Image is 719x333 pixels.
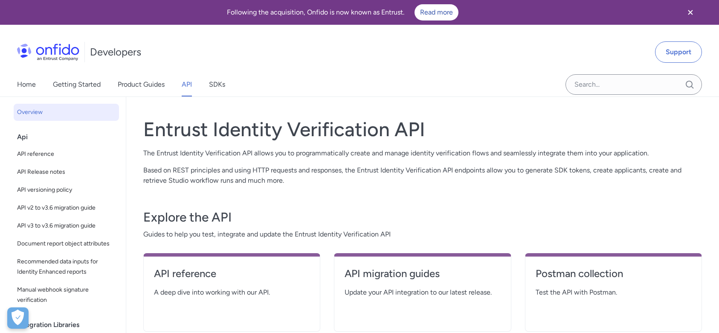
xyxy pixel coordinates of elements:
span: API v3 to v3.6 migration guide [17,221,116,231]
a: API v2 to v3.6 migration guide [14,199,119,216]
span: Guides to help you test, integrate and update the Entrust Identity Verification API [143,229,702,240]
div: Following the acquisition, Onfido is now known as Entrust. [10,4,675,20]
a: API reference [154,267,310,287]
span: Manual webhook signature verification [17,285,116,305]
a: Support [655,41,702,63]
a: API Release notes [14,164,119,181]
span: Test the API with Postman. [536,287,691,298]
a: Home [17,73,36,96]
h1: Developers [90,45,141,59]
span: Recommended data inputs for Identity Enhanced reports [17,257,116,277]
a: Recommended data inputs for Identity Enhanced reports [14,253,119,280]
a: Product Guides [118,73,165,96]
a: API migration guides [345,267,500,287]
img: Onfido Logo [17,44,79,61]
span: API reference [17,149,116,159]
h1: Entrust Identity Verification API [143,117,702,141]
a: API reference [14,146,119,163]
a: Read more [415,4,458,20]
span: API Release notes [17,167,116,177]
button: Open Preferences [7,307,29,329]
h4: Postman collection [536,267,691,280]
a: API versioning policy [14,181,119,199]
span: API versioning policy [17,185,116,195]
svg: Close banner [685,7,696,18]
h3: Explore the API [143,209,702,226]
span: Overview [17,107,116,117]
input: Onfido search input field [565,74,702,95]
h4: API migration guides [345,267,500,280]
a: Document report object attributes [14,235,119,252]
button: Close banner [675,2,706,23]
span: Update your API integration to our latest release. [345,287,500,298]
p: The Entrust Identity Verification API allows you to programmatically create and manage identity v... [143,148,702,158]
a: Manual webhook signature verification [14,281,119,309]
span: Document report object attributes [17,239,116,249]
a: API [182,73,192,96]
a: API v3 to v3.6 migration guide [14,217,119,234]
span: API v2 to v3.6 migration guide [17,203,116,213]
a: Getting Started [53,73,101,96]
span: A deep dive into working with our API. [154,287,310,298]
h4: API reference [154,267,310,280]
div: Api [17,129,122,146]
a: SDKs [209,73,225,96]
a: Postman collection [536,267,691,287]
a: Overview [14,104,119,121]
div: Cookie Preferences [7,307,29,329]
p: Based on REST principles and using HTTP requests and responses, the Entrust Identity Verification... [143,165,702,186]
